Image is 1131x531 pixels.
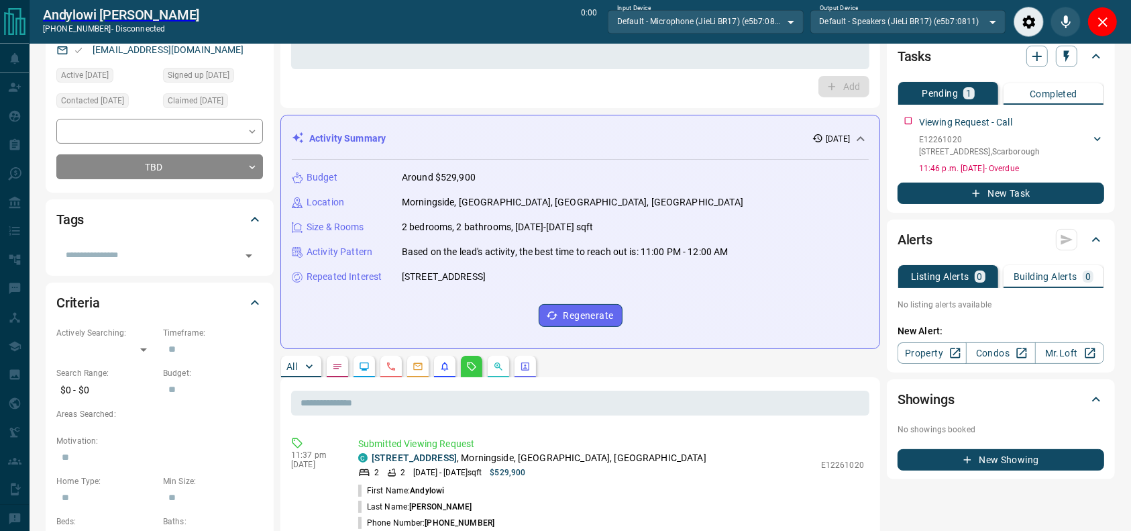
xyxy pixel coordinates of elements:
[617,4,651,13] label: Input Device
[400,467,405,479] p: 2
[898,424,1104,436] p: No showings booked
[163,367,263,379] p: Budget:
[1051,7,1081,37] div: Mute
[56,367,156,379] p: Search Range:
[1030,89,1077,99] p: Completed
[581,7,597,37] p: 0:00
[43,7,199,23] a: Andylowi [PERSON_NAME]
[332,361,343,372] svg: Notes
[292,126,869,151] div: Activity Summary[DATE]
[439,361,450,372] svg: Listing Alerts
[372,451,706,465] p: , Morningside, [GEOGRAPHIC_DATA], [GEOGRAPHIC_DATA]
[898,229,932,250] h2: Alerts
[74,46,83,55] svg: Email Valid
[898,40,1104,73] div: Tasks
[93,44,244,55] a: [EMAIL_ADDRESS][DOMAIN_NAME]
[1087,7,1118,37] div: Close
[520,361,531,372] svg: Agent Actions
[56,292,100,313] h2: Criteria
[56,93,156,112] div: Sat Aug 16 2025
[291,460,338,469] p: [DATE]
[898,383,1104,416] div: Showings
[307,220,364,234] p: Size & Rooms
[919,134,1040,146] p: E12261020
[163,516,263,528] p: Baths:
[826,133,850,145] p: [DATE]
[898,449,1104,471] button: New Showing
[409,502,472,512] span: [PERSON_NAME]
[413,467,482,479] p: [DATE] - [DATE] sqft
[56,287,263,319] div: Criteria
[286,362,297,371] p: All
[61,68,109,82] span: Active [DATE]
[898,324,1104,338] p: New Alert:
[919,131,1104,160] div: E12261020[STREET_ADDRESS],Scarborough
[1035,342,1104,364] a: Mr.Loft
[56,209,84,230] h2: Tags
[898,224,1104,256] div: Alerts
[56,516,156,528] p: Beds:
[490,467,525,479] p: $529,900
[358,501,472,513] p: Last Name:
[309,132,386,146] p: Activity Summary
[163,93,263,112] div: Sat Aug 16 2025
[898,342,967,364] a: Property
[1014,272,1077,281] p: Building Alerts
[163,327,263,339] p: Timeframe:
[402,220,594,234] p: 2 bedrooms, 2 bathrooms, [DATE]-[DATE] sqft
[1085,272,1091,281] p: 0
[56,379,156,401] p: $0 - $0
[821,459,864,471] p: E12261020
[898,183,1104,204] button: New Task
[56,203,263,236] div: Tags
[898,46,931,67] h2: Tasks
[239,246,258,265] button: Open
[307,195,344,209] p: Location
[43,23,199,35] p: [PHONE_NUMBER] -
[168,94,223,107] span: Claimed [DATE]
[539,304,623,327] button: Regenerate
[919,115,1012,130] p: Viewing Request - Call
[608,10,803,33] div: Default - Microphone (JieLi BR17) (e5b7:0811)
[898,299,1104,311] p: No listing alerts available
[413,361,423,372] svg: Emails
[358,485,444,497] p: First Name:
[898,389,955,410] h2: Showings
[115,24,165,34] span: disconnected
[966,89,971,98] p: 1
[922,89,958,98] p: Pending
[307,270,382,284] p: Repeated Interest
[307,171,337,185] p: Budget
[163,68,263,87] div: Sat Aug 16 2025
[291,450,338,460] p: 11:37 pm
[966,342,1035,364] a: Condos
[358,453,368,463] div: condos.ca
[919,146,1040,158] p: [STREET_ADDRESS] , Scarborough
[56,154,263,179] div: TBD
[56,475,156,487] p: Home Type:
[820,4,858,13] label: Output Device
[307,245,372,259] p: Activity Pattern
[466,361,477,372] svg: Requests
[56,435,263,447] p: Motivation:
[358,517,494,529] p: Phone Number:
[402,195,743,209] p: Morningside, [GEOGRAPHIC_DATA], [GEOGRAPHIC_DATA], [GEOGRAPHIC_DATA]
[56,327,156,339] p: Actively Searching:
[493,361,504,372] svg: Opportunities
[402,171,476,185] p: Around $529,900
[919,162,1104,175] p: 11:46 p.m. [DATE] - Overdue
[168,68,229,82] span: Signed up [DATE]
[410,486,444,495] span: Andylowi
[163,475,263,487] p: Min Size:
[911,272,969,281] p: Listing Alerts
[402,270,486,284] p: [STREET_ADDRESS]
[810,10,1006,33] div: Default - Speakers (JieLi BR17) (e5b7:0811)
[359,361,370,372] svg: Lead Browsing Activity
[372,452,457,463] a: [STREET_ADDRESS]
[386,361,396,372] svg: Calls
[402,245,729,259] p: Based on the lead's activity, the best time to reach out is: 11:00 PM - 12:00 AM
[374,467,379,479] p: 2
[56,408,263,420] p: Areas Searched:
[56,68,156,87] div: Sat Aug 16 2025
